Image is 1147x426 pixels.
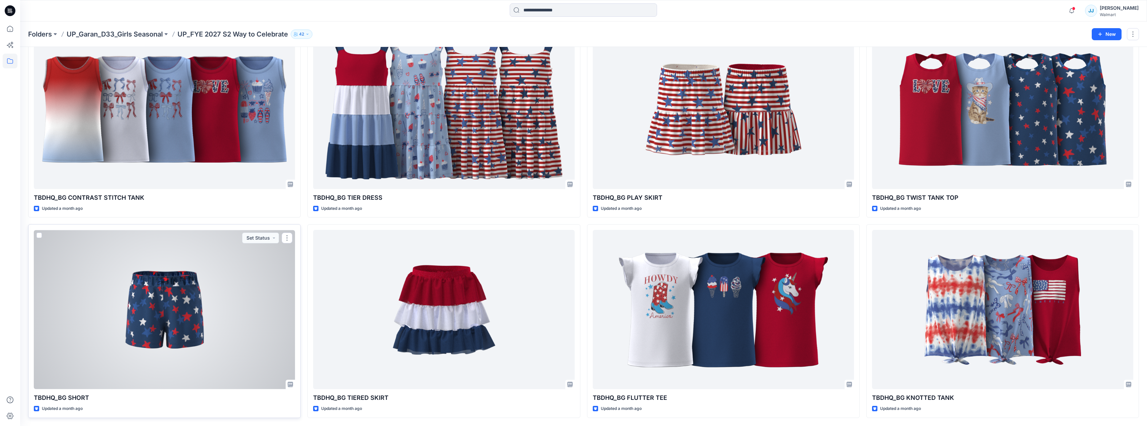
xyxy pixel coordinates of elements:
[313,230,574,389] a: TBDHQ_BG TIERED SKIRT
[28,29,52,39] a: Folders
[67,29,163,39] a: UP_Garan_D33_Girls Seasonal
[291,29,312,39] button: 42
[313,393,574,403] p: TBDHQ_BG TIERED SKIRT
[1100,4,1139,12] div: [PERSON_NAME]
[299,31,304,38] p: 42
[34,193,295,202] p: TBDHQ_BG CONTRAST STITCH TANK
[593,30,854,189] a: TBDHQ_BG PLAY SKIRT
[1085,5,1097,17] div: JJ
[321,405,362,412] p: Updated a month ago
[313,30,574,189] a: TBDHQ_BG TIER DRESS
[601,205,642,212] p: Updated a month ago
[601,405,642,412] p: Updated a month ago
[1092,28,1122,40] button: New
[880,405,921,412] p: Updated a month ago
[34,230,295,389] a: TBDHQ_BG SHORT
[34,393,295,403] p: TBDHQ_BG SHORT
[42,405,83,412] p: Updated a month ago
[872,230,1133,389] a: TBDHQ_BG KNOTTED TANK
[593,230,854,389] a: TBDHQ_BG FLUTTER TEE
[593,393,854,403] p: TBDHQ_BG FLUTTER TEE
[34,30,295,189] a: TBDHQ_BG CONTRAST STITCH TANK
[177,29,288,39] p: UP_FYE 2027 S2 Way to Celebrate
[872,393,1133,403] p: TBDHQ_BG KNOTTED TANK
[1100,12,1139,17] div: Walmart
[42,205,83,212] p: Updated a month ago
[321,205,362,212] p: Updated a month ago
[872,30,1133,189] a: TBDHQ_BG TWIST TANK TOP
[593,193,854,202] p: TBDHQ_BG PLAY SKIRT
[872,193,1133,202] p: TBDHQ_BG TWIST TANK TOP
[313,193,574,202] p: TBDHQ_BG TIER DRESS
[880,205,921,212] p: Updated a month ago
